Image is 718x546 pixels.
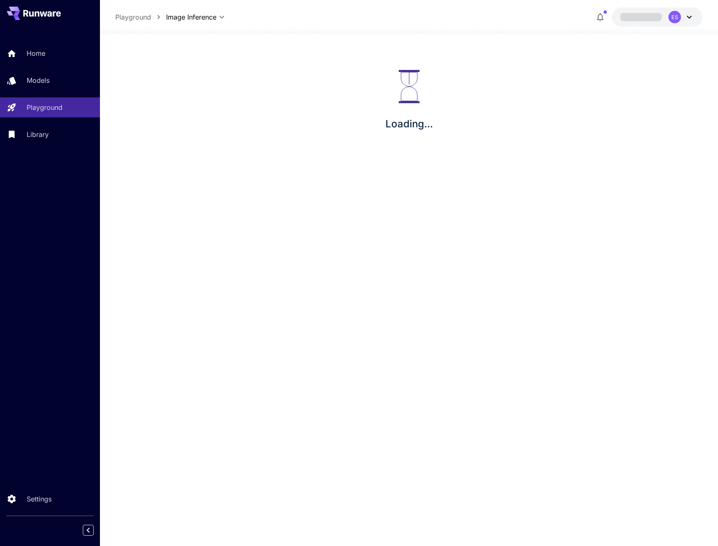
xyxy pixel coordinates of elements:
[27,102,62,112] p: Playground
[166,12,216,22] span: Image Inference
[385,117,433,132] p: Loading...
[83,525,94,536] button: Collapse sidebar
[27,129,49,139] p: Library
[27,75,50,85] p: Models
[89,523,100,538] div: Collapse sidebar
[612,7,703,27] button: ES
[27,48,45,58] p: Home
[115,12,151,22] a: Playground
[115,12,166,22] nav: breadcrumb
[27,494,52,504] p: Settings
[668,11,681,23] div: ES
